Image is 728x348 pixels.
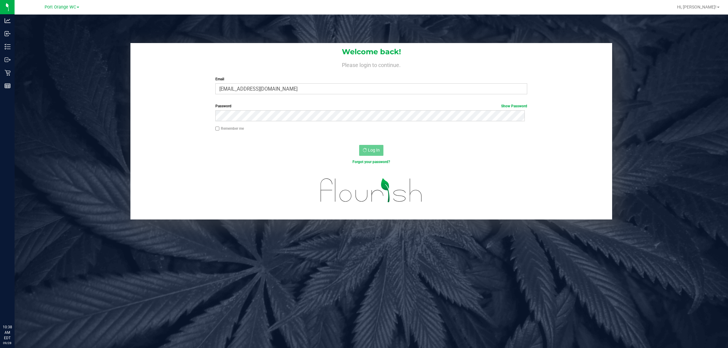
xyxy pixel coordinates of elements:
[3,324,12,341] p: 10:38 AM EDT
[368,148,380,152] span: Log In
[3,341,12,345] p: 09/28
[677,5,716,9] span: Hi, [PERSON_NAME]!
[215,126,220,131] input: Remember me
[501,104,527,108] a: Show Password
[311,171,432,210] img: flourish_logo.svg
[215,104,231,108] span: Password
[5,70,11,76] inline-svg: Retail
[352,160,390,164] a: Forgot your password?
[130,61,612,68] h4: Please login to continue.
[130,48,612,56] h1: Welcome back!
[45,5,76,10] span: Port Orange WC
[5,18,11,24] inline-svg: Analytics
[215,76,527,82] label: Email
[5,31,11,37] inline-svg: Inbound
[215,126,244,131] label: Remember me
[5,57,11,63] inline-svg: Outbound
[5,83,11,89] inline-svg: Reports
[359,145,383,156] button: Log In
[5,44,11,50] inline-svg: Inventory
